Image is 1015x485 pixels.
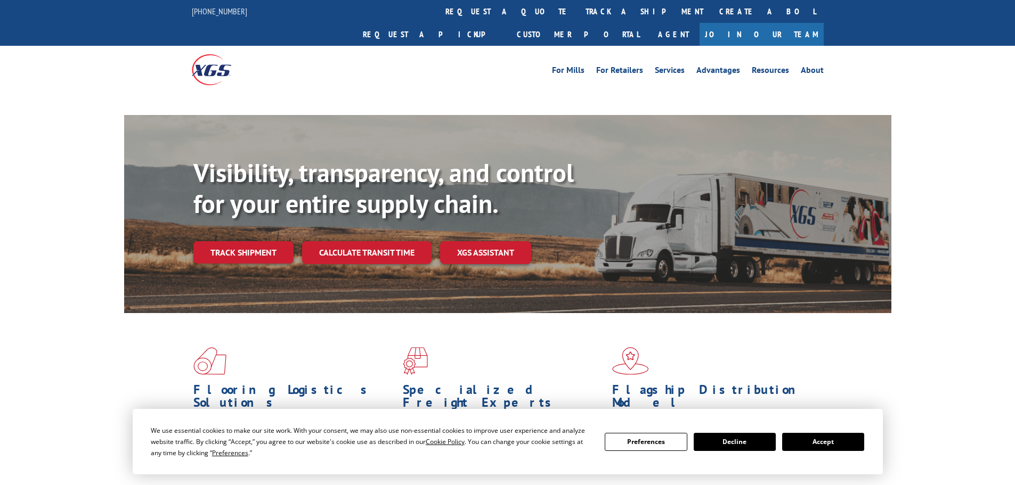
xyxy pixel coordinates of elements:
[552,66,584,78] a: For Mills
[151,425,592,458] div: We use essential cookies to make our site work. With your consent, we may also use non-essential ...
[193,383,395,414] h1: Flooring Logistics Solutions
[426,437,465,446] span: Cookie Policy
[596,66,643,78] a: For Retailers
[193,347,226,375] img: xgs-icon-total-supply-chain-intelligence-red
[193,241,294,264] a: Track shipment
[700,23,824,46] a: Join Our Team
[403,347,428,375] img: xgs-icon-focused-on-flooring-red
[801,66,824,78] a: About
[509,23,647,46] a: Customer Portal
[403,383,604,414] h1: Specialized Freight Experts
[133,409,883,474] div: Cookie Consent Prompt
[605,433,687,451] button: Preferences
[355,23,509,46] a: Request a pickup
[440,241,531,264] a: XGS ASSISTANT
[212,448,248,457] span: Preferences
[192,6,247,17] a: [PHONE_NUMBER]
[302,241,432,264] a: Calculate transit time
[647,23,700,46] a: Agent
[696,66,740,78] a: Advantages
[694,433,776,451] button: Decline
[655,66,685,78] a: Services
[612,347,649,375] img: xgs-icon-flagship-distribution-model-red
[782,433,864,451] button: Accept
[193,156,574,220] b: Visibility, transparency, and control for your entire supply chain.
[612,383,814,414] h1: Flagship Distribution Model
[752,66,789,78] a: Resources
